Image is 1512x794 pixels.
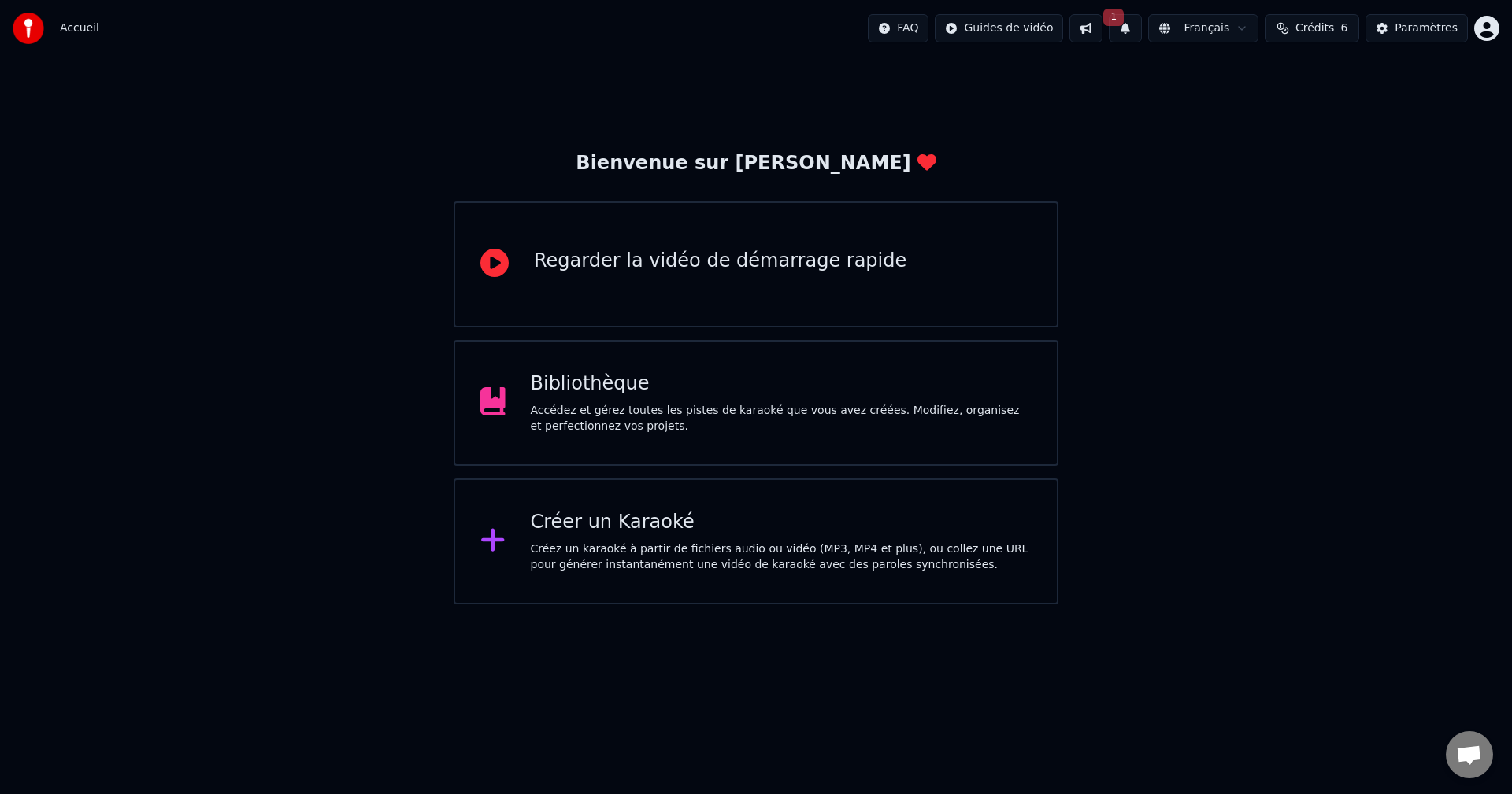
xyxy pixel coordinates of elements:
[935,14,1063,42] button: Guides de vidéo
[1340,20,1347,36] span: 6
[13,13,44,44] img: youka
[60,20,99,36] span: Accueil
[60,20,99,36] nav: breadcrumb
[531,371,1032,397] div: Bibliothèque
[534,249,906,274] div: Regarder la vidéo de démarrage rapide
[1109,14,1142,42] button: 1
[1295,20,1334,36] span: Crédits
[1366,14,1468,42] button: Paramètres
[1103,9,1124,26] span: 1
[1265,14,1359,42] button: Crédits6
[531,510,1032,535] div: Créer un Karaoké
[531,403,1032,434] div: Accédez et gérez toutes les pistes de karaoké que vous avez créées. Modifiez, organisez et perfec...
[1446,731,1493,778] a: Ouvrir le chat
[868,14,928,42] button: FAQ
[531,541,1032,573] div: Créez un karaoké à partir de fichiers audio ou vidéo (MP3, MP4 et plus), ou collez une URL pour g...
[1395,20,1458,36] div: Paramètres
[576,151,936,176] div: Bienvenue sur [PERSON_NAME]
